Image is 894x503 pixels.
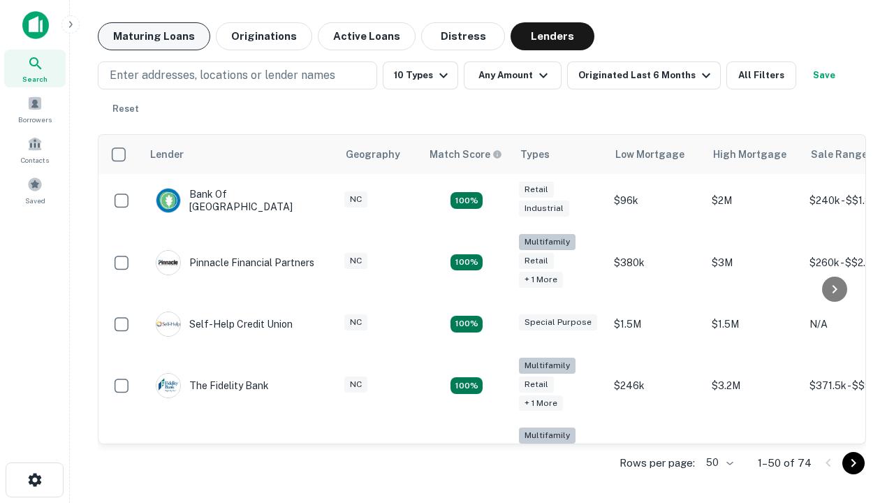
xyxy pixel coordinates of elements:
th: Lender [142,135,337,174]
button: 10 Types [383,61,458,89]
div: Originated Last 6 Months [578,67,715,84]
button: Save your search to get updates of matches that match your search criteria. [802,61,847,89]
td: $96k [607,174,705,227]
button: Any Amount [464,61,562,89]
div: Atlantic Union Bank [156,444,279,469]
span: Borrowers [18,114,52,125]
div: NC [344,377,367,393]
td: $3.2M [705,351,803,421]
div: + 1 more [519,272,563,288]
div: Self-help Credit Union [156,312,293,337]
div: Matching Properties: 16, hasApolloMatch: undefined [450,192,483,209]
td: $246k [607,351,705,421]
th: Types [512,135,607,174]
td: $380k [607,227,705,298]
div: The Fidelity Bank [156,373,269,398]
div: Geography [346,146,400,163]
p: 1–50 of 74 [758,455,812,472]
th: Low Mortgage [607,135,705,174]
div: Multifamily [519,428,576,444]
th: Capitalize uses an advanced AI algorithm to match your search with the best lender. The match sco... [421,135,512,174]
iframe: Chat Widget [824,347,894,414]
div: Industrial [519,201,569,217]
button: Go to next page [842,452,865,474]
div: Matching Properties: 10, hasApolloMatch: undefined [450,377,483,394]
a: Borrowers [4,90,66,128]
button: Maturing Loans [98,22,210,50]
td: $2M [705,174,803,227]
div: Retail [519,182,554,198]
td: $1.5M [705,298,803,351]
a: Contacts [4,131,66,168]
p: Enter addresses, locations or lender names [110,67,335,84]
td: $246.5k [607,421,705,491]
td: $3M [705,227,803,298]
div: + 1 more [519,395,563,411]
span: Saved [25,195,45,206]
img: picture [156,189,180,212]
a: Saved [4,171,66,209]
div: NC [344,191,367,207]
div: Retail [519,253,554,269]
div: Low Mortgage [615,146,684,163]
p: Rows per page: [620,455,695,472]
span: Search [22,73,47,85]
div: Matching Properties: 11, hasApolloMatch: undefined [450,316,483,333]
div: Lender [150,146,184,163]
div: NC [344,314,367,330]
button: All Filters [726,61,796,89]
img: picture [156,374,180,398]
button: Distress [421,22,505,50]
div: Sale Range [811,146,867,163]
div: High Mortgage [713,146,786,163]
button: Lenders [511,22,594,50]
div: Multifamily [519,234,576,250]
button: Originations [216,22,312,50]
th: Geography [337,135,421,174]
button: Reset [103,95,148,123]
img: picture [156,312,180,336]
div: Multifamily [519,358,576,374]
td: $9.2M [705,421,803,491]
img: picture [156,251,180,275]
div: NC [344,253,367,269]
div: Bank Of [GEOGRAPHIC_DATA] [156,188,323,213]
button: Enter addresses, locations or lender names [98,61,377,89]
span: Contacts [21,154,49,166]
div: Capitalize uses an advanced AI algorithm to match your search with the best lender. The match sco... [430,147,502,162]
th: High Mortgage [705,135,803,174]
img: capitalize-icon.png [22,11,49,39]
a: Search [4,50,66,87]
div: Types [520,146,550,163]
td: $1.5M [607,298,705,351]
div: Special Purpose [519,314,597,330]
h6: Match Score [430,147,499,162]
div: Retail [519,377,554,393]
button: Originated Last 6 Months [567,61,721,89]
div: Pinnacle Financial Partners [156,250,314,275]
div: 50 [701,453,735,473]
div: Matching Properties: 17, hasApolloMatch: undefined [450,254,483,271]
button: Active Loans [318,22,416,50]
